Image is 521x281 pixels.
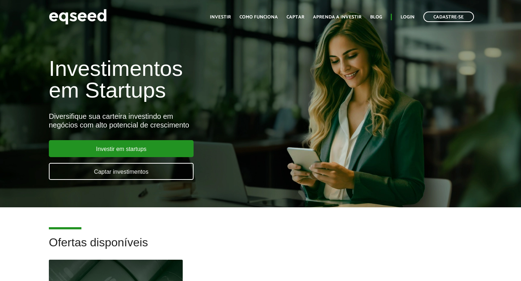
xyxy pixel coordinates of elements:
[210,15,231,20] a: Investir
[370,15,382,20] a: Blog
[49,163,194,180] a: Captar investimentos
[49,236,472,260] h2: Ofertas disponíveis
[313,15,361,20] a: Aprenda a investir
[287,15,304,20] a: Captar
[423,12,474,22] a: Cadastre-se
[49,140,194,157] a: Investir em startups
[401,15,415,20] a: Login
[240,15,278,20] a: Como funciona
[49,58,298,101] h1: Investimentos em Startups
[49,7,107,26] img: EqSeed
[49,112,298,129] div: Diversifique sua carteira investindo em negócios com alto potencial de crescimento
